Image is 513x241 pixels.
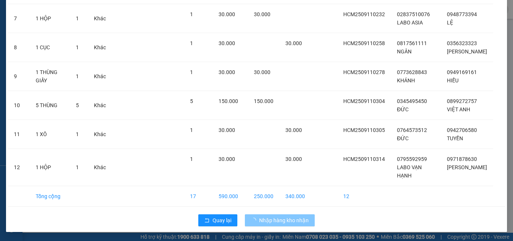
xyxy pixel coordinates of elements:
span: 30.000 [254,11,270,17]
span: 02837510076 [397,11,430,17]
td: Khác [88,33,112,62]
span: 0942706580 [447,127,477,133]
span: 1 [190,11,193,17]
span: 0773628843 [397,69,427,75]
td: 17 [184,186,213,207]
span: 30.000 [219,40,235,46]
span: 0971878630 [447,156,477,162]
span: 0345495450 [397,98,427,104]
span: 1 [76,73,79,79]
td: 9 [8,62,30,91]
span: 0795592959 [397,156,427,162]
td: 7 [8,4,30,33]
span: 0948773394 [447,11,477,17]
span: HIẾU [447,77,459,83]
span: 1 [76,164,79,170]
td: 1 XÔ [30,120,70,149]
span: 30.000 [219,69,235,75]
span: 5 [76,102,79,108]
span: HCM2509110258 [343,40,385,46]
span: ĐỨC [397,135,409,141]
td: 12 [8,149,30,186]
span: loading [251,218,259,223]
span: 30.000 [219,127,235,133]
span: 5 [190,98,193,104]
span: LABO ASIA [397,20,423,26]
span: 150.000 [219,98,238,104]
td: 11 [8,120,30,149]
span: LABO VẠN HẠNH [397,164,422,179]
span: 30.000 [285,156,302,162]
td: 340.000 [279,186,311,207]
span: 30.000 [285,127,302,133]
span: 0949169161 [447,69,477,75]
td: 8 [8,33,30,62]
button: rollbackQuay lại [198,214,237,226]
td: 1 HỘP [30,149,70,186]
span: HCM2509110278 [343,69,385,75]
span: 1 [190,156,193,162]
span: 0356323323 [447,40,477,46]
span: 1 [190,40,193,46]
span: HCM2509110232 [343,11,385,17]
td: 590.000 [213,186,248,207]
span: 1 [190,127,193,133]
span: ĐỨC [397,106,409,112]
td: 1 CỤC [30,33,70,62]
td: 1 HỘP [30,4,70,33]
td: 12 [337,186,391,207]
span: 0764573512 [397,127,427,133]
span: HCM2509110304 [343,98,385,104]
span: Quay lại [213,216,231,224]
span: 0817561111 [397,40,427,46]
span: NGÂN [397,49,412,55]
span: 150.000 [254,98,273,104]
td: Khác [88,149,112,186]
span: TUYỀN [447,135,463,141]
span: 30.000 [285,40,302,46]
td: 1 THÙNG GIẤY [30,62,70,91]
span: 30.000 [219,11,235,17]
td: Khác [88,4,112,33]
td: 10 [8,91,30,120]
span: Nhập hàng kho nhận [259,216,309,224]
span: rollback [204,218,210,224]
span: HCM2509110314 [343,156,385,162]
span: 1 [76,44,79,50]
td: 5 THÙNG [30,91,70,120]
span: [PERSON_NAME] [447,49,487,55]
button: Nhập hàng kho nhận [245,214,315,226]
span: 1 [190,69,193,75]
span: 1 [76,131,79,137]
td: Tổng cộng [30,186,70,207]
span: KHÁNH [397,77,415,83]
span: VIỆT ANH [447,106,470,112]
span: 30.000 [219,156,235,162]
td: Khác [88,62,112,91]
span: 1 [76,15,79,21]
span: 0899272757 [447,98,477,104]
td: Khác [88,120,112,149]
span: [PERSON_NAME] [447,164,487,170]
td: Khác [88,91,112,120]
span: LỆ [447,20,453,26]
td: 250.000 [248,186,279,207]
span: HCM2509110305 [343,127,385,133]
span: 30.000 [254,69,270,75]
